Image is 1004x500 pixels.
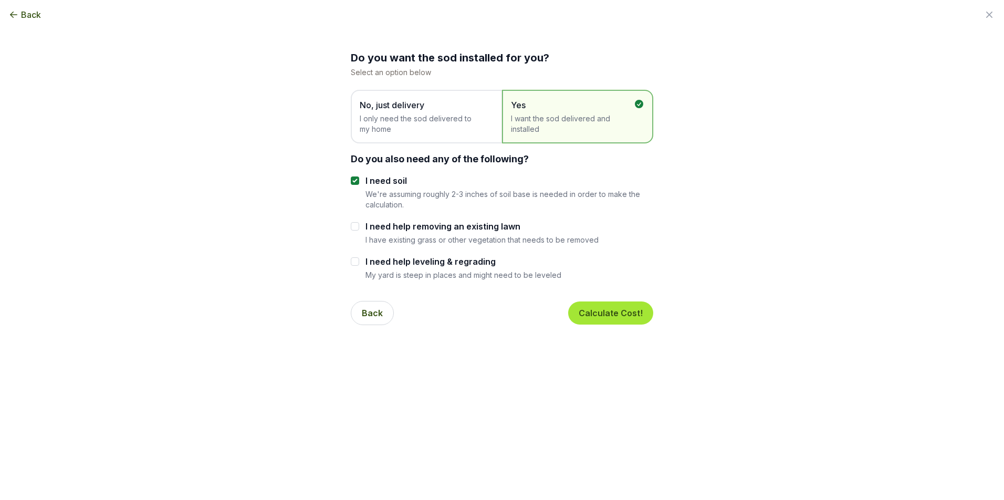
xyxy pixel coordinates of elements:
span: Yes [511,99,634,111]
span: I only need the sod delivered to my home [360,113,483,134]
button: Back [351,301,394,325]
button: Calculate Cost! [568,301,653,325]
p: My yard is steep in places and might need to be leveled [365,270,561,280]
label: I need soil [365,174,653,187]
label: I need help removing an existing lawn [365,220,599,233]
div: Do you also need any of the following? [351,152,653,166]
p: We're assuming roughly 2-3 inches of soil base is needed in order to make the calculation. [365,189,653,210]
h2: Do you want the sod installed for you? [351,50,653,65]
label: I need help leveling & regrading [365,255,561,268]
p: Select an option below [351,67,653,77]
span: No, just delivery [360,99,483,111]
p: I have existing grass or other vegetation that needs to be removed [365,235,599,245]
span: I want the sod delivered and installed [511,113,634,134]
span: Back [21,8,41,21]
button: Back [8,8,41,21]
